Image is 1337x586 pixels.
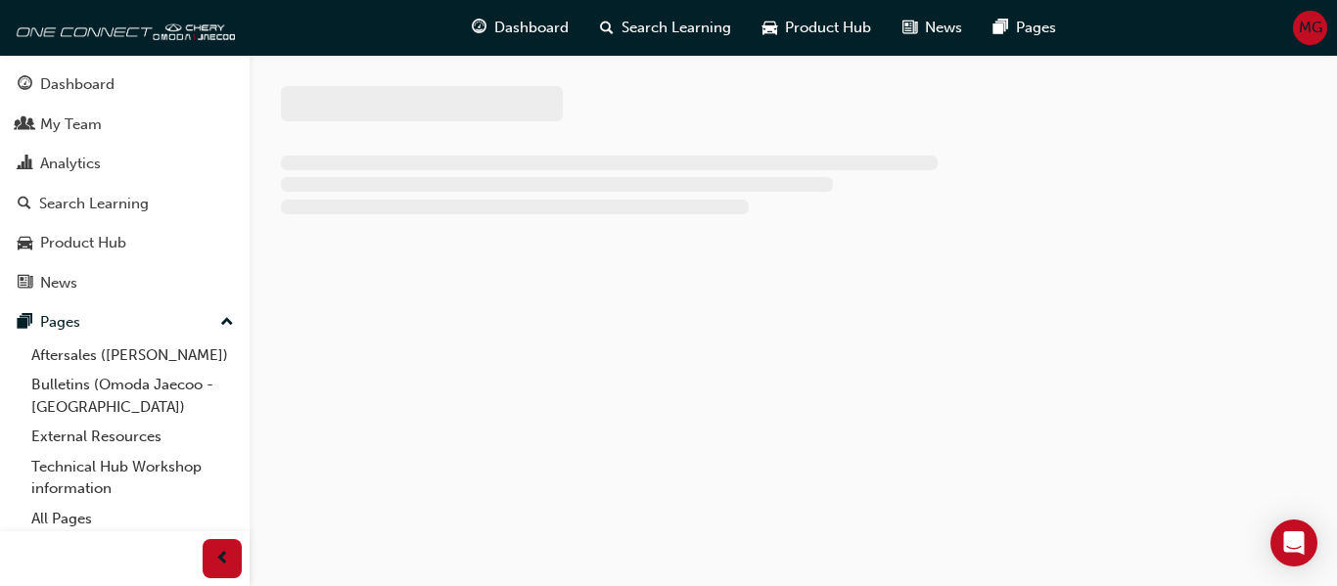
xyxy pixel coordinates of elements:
[18,275,32,293] span: news-icon
[1016,17,1056,39] span: Pages
[18,235,32,252] span: car-icon
[978,8,1072,48] a: pages-iconPages
[887,8,978,48] a: news-iconNews
[18,156,32,173] span: chart-icon
[472,16,486,40] span: guage-icon
[8,146,242,182] a: Analytics
[23,504,242,534] a: All Pages
[40,272,77,294] div: News
[18,314,32,332] span: pages-icon
[18,76,32,94] span: guage-icon
[18,196,31,213] span: search-icon
[220,310,234,336] span: up-icon
[1299,17,1322,39] span: MG
[993,16,1008,40] span: pages-icon
[622,17,731,39] span: Search Learning
[40,73,115,96] div: Dashboard
[1270,519,1317,566] div: Open Intercom Messenger
[40,153,101,175] div: Analytics
[456,8,584,48] a: guage-iconDashboard
[600,16,614,40] span: search-icon
[23,370,242,422] a: Bulletins (Omoda Jaecoo - [GEOGRAPHIC_DATA])
[925,17,962,39] span: News
[8,225,242,261] a: Product Hub
[40,113,102,136] div: My Team
[215,547,230,571] span: prev-icon
[8,265,242,301] a: News
[23,452,242,504] a: Technical Hub Workshop information
[40,311,80,334] div: Pages
[902,16,917,40] span: news-icon
[785,17,871,39] span: Product Hub
[8,63,242,304] button: DashboardMy TeamAnalyticsSearch LearningProduct HubNews
[8,107,242,143] a: My Team
[8,67,242,103] a: Dashboard
[23,340,242,371] a: Aftersales ([PERSON_NAME])
[494,17,569,39] span: Dashboard
[8,186,242,222] a: Search Learning
[8,304,242,340] button: Pages
[39,193,149,215] div: Search Learning
[40,232,126,254] div: Product Hub
[18,116,32,134] span: people-icon
[23,422,242,452] a: External Resources
[10,8,235,47] img: oneconnect
[584,8,747,48] a: search-iconSearch Learning
[762,16,777,40] span: car-icon
[747,8,887,48] a: car-iconProduct Hub
[1293,11,1327,45] button: MG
